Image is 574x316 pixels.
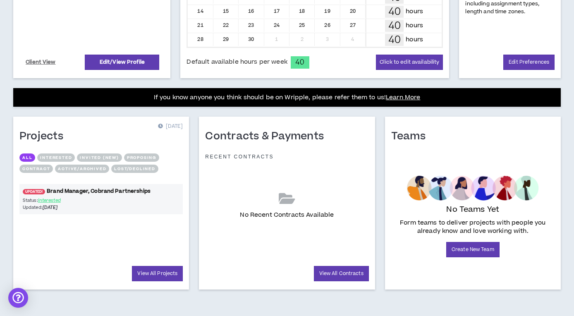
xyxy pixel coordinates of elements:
span: UPDATED! [23,189,45,194]
p: [DATE] [158,122,183,131]
h1: Projects [19,130,69,143]
a: UPDATED!Brand Manager, Cobrand Partnerships [19,187,183,195]
button: Lost/Declined [111,165,158,173]
a: Create New Team [446,242,500,257]
p: hours [406,21,423,30]
h1: Contracts & Payments [205,130,330,143]
a: Learn More [386,93,420,102]
p: Status: [23,197,101,204]
a: View All Projects [132,266,183,281]
p: hours [406,35,423,44]
button: Click to edit availability [376,55,443,70]
button: All [19,153,35,162]
div: Open Intercom Messenger [8,288,28,308]
a: View All Contracts [314,266,369,281]
button: Invited (new) [77,153,122,162]
p: No Teams Yet [446,204,499,215]
p: Form teams to deliver projects with people you already know and love working with. [395,219,551,235]
button: Contract [19,165,53,173]
p: No Recent Contracts Available [240,211,334,220]
button: Interested [37,153,75,162]
h1: Teams [391,130,432,143]
a: Edit Preferences [503,55,555,70]
button: Proposing [124,153,159,162]
p: If you know anyone you think should be on Wripple, please refer them to us! [154,93,421,103]
img: empty [407,176,539,201]
p: Updated: [23,204,101,211]
span: Default available hours per week [187,57,287,67]
i: [DATE] [43,204,58,211]
a: Edit/View Profile [85,55,159,70]
p: Recent Contracts [205,153,274,160]
a: Client View [24,55,57,69]
p: hours [406,7,423,16]
span: Interested [38,197,61,203]
button: Active/Archived [55,165,109,173]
